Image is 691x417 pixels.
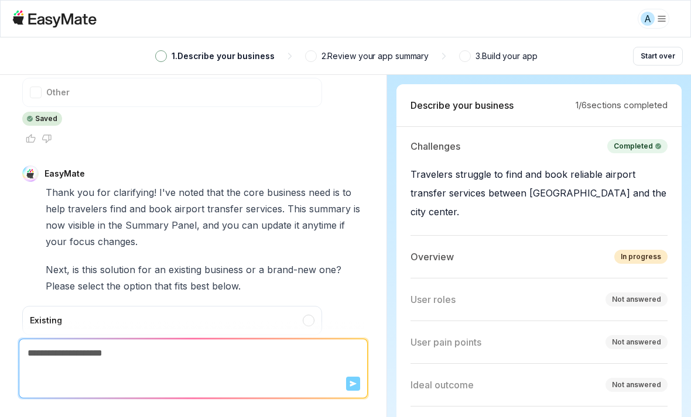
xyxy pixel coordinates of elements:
[100,261,135,278] span: solution
[309,184,330,201] span: need
[68,217,95,233] span: visible
[354,201,360,217] span: is
[207,184,224,201] span: that
[190,278,209,294] span: best
[46,201,65,217] span: help
[175,201,204,217] span: airport
[411,250,454,264] p: Overview
[179,184,204,201] span: noted
[169,261,201,278] span: existing
[246,261,256,278] span: or
[108,217,122,233] span: the
[244,184,264,201] span: core
[175,278,187,294] span: fits
[621,251,661,262] div: In progress
[612,294,661,305] div: Not answered
[98,233,138,250] span: changes.
[172,50,275,63] p: 1 . Describe your business
[242,217,258,233] span: can
[633,47,683,66] button: Start over
[261,217,292,233] span: update
[46,217,65,233] span: now
[476,50,537,63] p: 3 . Build your app
[97,184,111,201] span: for
[321,50,429,63] p: 2 . Review your app summary
[411,292,456,306] p: User roles
[114,184,156,201] span: clarifying!
[204,261,243,278] span: business
[641,12,655,26] div: A
[246,201,285,217] span: services.
[110,201,126,217] span: find
[155,278,172,294] span: that
[138,261,152,278] span: for
[212,278,241,294] span: below.
[46,278,75,294] span: Please
[267,261,316,278] span: brand-new
[614,141,661,151] div: Completed
[73,261,79,278] span: is
[259,261,264,278] span: a
[77,184,94,201] span: you
[203,217,219,233] span: and
[45,168,85,180] p: EasyMate
[78,278,104,294] span: select
[267,184,306,201] span: business
[207,201,243,217] span: transfer
[319,261,341,278] span: one?
[309,201,351,217] span: summary
[68,201,107,217] span: travelers
[295,217,299,233] span: it
[125,217,169,233] span: Summary
[340,217,345,233] span: if
[302,217,337,233] span: anytime
[612,337,661,347] div: Not answered
[576,99,668,112] p: 1 / 6 sections completed
[107,278,121,294] span: the
[35,114,57,123] p: Saved
[411,165,668,221] p: Travelers struggle to find and book reliable airport transfer services between [GEOGRAPHIC_DATA] ...
[155,261,166,278] span: an
[411,98,514,112] p: Describe your business
[411,139,460,153] p: Challenges
[46,233,67,250] span: your
[159,184,176,201] span: I've
[149,201,172,217] span: book
[46,261,70,278] span: Next,
[70,233,95,250] span: focus
[411,378,474,392] p: Ideal outcome
[612,380,661,390] div: Not answered
[98,217,105,233] span: in
[227,184,241,201] span: the
[222,217,239,233] span: you
[124,278,152,294] span: option
[46,184,74,201] span: Thank
[129,201,146,217] span: and
[411,335,481,349] p: User pain points
[333,184,340,201] span: is
[82,261,97,278] span: this
[343,184,351,201] span: to
[22,166,39,182] img: EasyMate Avatar
[172,217,200,233] span: Panel,
[288,201,306,217] span: This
